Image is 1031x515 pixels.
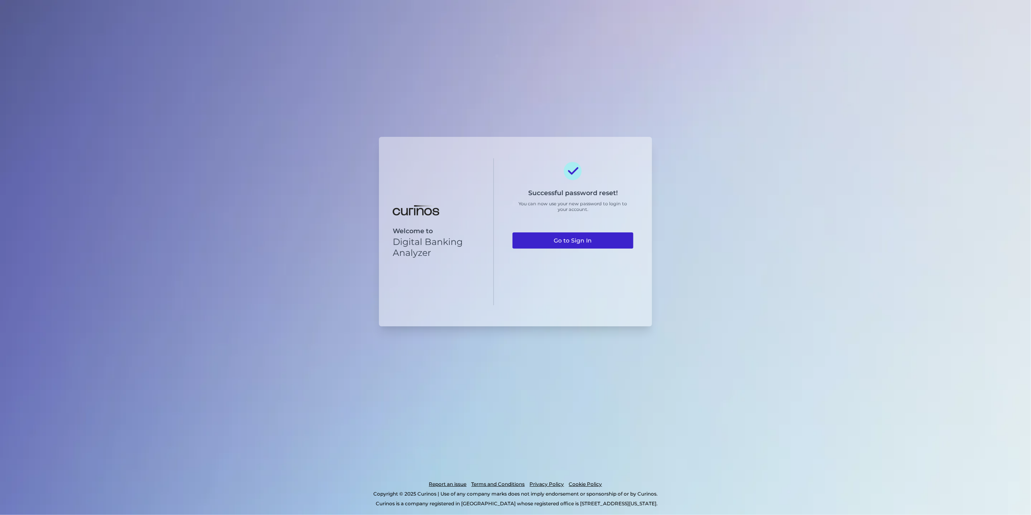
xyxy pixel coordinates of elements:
a: Cookie Policy [569,479,602,489]
a: Privacy Policy [530,479,564,489]
p: Curinos is a company registered in [GEOGRAPHIC_DATA] whose registered office is [STREET_ADDRESS][... [42,499,991,509]
p: You can now use your new password to login to your account. [512,201,634,212]
a: Go to Sign In [512,232,634,249]
a: Terms and Conditions [472,479,525,489]
p: Copyright © 2025 Curinos | Use of any company marks does not imply endorsement or sponsorship of ... [40,489,991,499]
a: Report an issue [429,479,467,489]
p: Welcome to [393,227,480,235]
h3: Successful password reset! [528,189,618,197]
img: Digital Banking Analyzer [393,205,439,216]
p: Digital Banking Analyzer [393,236,480,258]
